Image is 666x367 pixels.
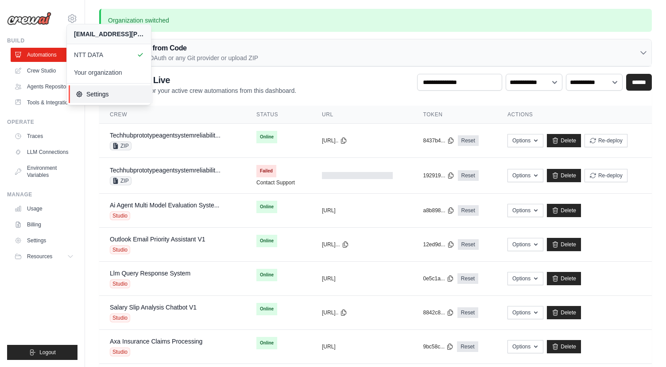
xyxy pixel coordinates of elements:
[423,275,453,282] button: 0e5c1a...
[423,207,454,214] button: a8b898...
[458,170,479,181] a: Reset
[507,340,543,353] button: Options
[11,129,77,143] a: Traces
[11,48,77,62] a: Automations
[311,106,412,124] th: URL
[110,167,221,174] a: Techhubprototypeagentsystemreliabilit...
[11,80,77,94] a: Agents Repository
[110,348,130,356] span: Studio
[110,211,130,220] span: Studio
[547,204,581,217] a: Delete
[507,204,543,217] button: Options
[547,134,581,147] a: Delete
[507,169,543,182] button: Options
[457,341,478,352] a: Reset
[7,119,77,126] div: Operate
[507,238,543,251] button: Options
[67,46,151,64] a: NTT DATA
[11,96,77,110] a: Tools & Integrations
[458,239,479,250] a: Reset
[507,272,543,285] button: Options
[256,201,277,213] span: Online
[110,245,130,254] span: Studio
[7,345,77,360] button: Logout
[497,106,652,124] th: Actions
[622,325,666,367] iframe: Chat Widget
[110,236,205,243] a: Outlook Email Priority Assistant V1
[110,313,130,322] span: Studio
[74,50,144,59] span: NTT DATA
[11,233,77,248] a: Settings
[457,307,478,318] a: Reset
[246,106,311,124] th: Status
[110,279,130,288] span: Studio
[256,235,277,247] span: Online
[99,9,652,32] p: Organization switched
[67,64,151,81] a: Your organization
[458,205,479,216] a: Reset
[412,106,496,124] th: Token
[11,145,77,159] a: LLM Connections
[256,269,277,281] span: Online
[128,54,258,62] p: GitHub OAuth or any Git provider or upload ZIP
[74,30,144,38] div: [EMAIL_ADDRESS][PERSON_NAME][PERSON_NAME][DOMAIN_NAME]
[110,202,219,209] a: Ai Agent Multi Model Evaluation Syste...
[74,68,144,77] span: Your organization
[423,241,454,248] button: 12ed9d...
[11,249,77,264] button: Resources
[110,176,132,185] span: ZIP
[11,202,77,216] a: Usage
[11,64,77,78] a: Crew Studio
[547,238,581,251] a: Delete
[547,169,581,182] a: Delete
[256,337,277,349] span: Online
[11,218,77,232] a: Billing
[99,86,296,95] p: Manage and monitor your active crew automations from this dashboard.
[76,90,146,99] span: Settings
[585,169,627,182] button: Re-deploy
[7,12,51,25] img: Logo
[256,131,277,143] span: Online
[110,338,202,345] a: Axa Insurance Claims Processing
[423,137,454,144] button: 8437b4...
[507,306,543,319] button: Options
[585,134,627,147] button: Re-deploy
[458,135,479,146] a: Reset
[7,37,77,44] div: Build
[256,165,276,177] span: Failed
[507,134,543,147] button: Options
[69,85,153,103] a: Settings
[423,343,453,350] button: 9bc58c...
[27,253,52,260] span: Resources
[39,349,56,356] span: Logout
[423,309,453,316] button: 8842c8...
[256,179,295,186] a: Contact Support
[128,43,258,54] h3: Deploy from Code
[99,74,296,86] h2: Automations Live
[547,306,581,319] a: Delete
[457,273,478,284] a: Reset
[423,172,454,179] button: 192919...
[110,132,221,139] a: Techhubprototypeagentsystemreliabilit...
[547,340,581,353] a: Delete
[256,303,277,315] span: Online
[99,106,246,124] th: Crew
[7,191,77,198] div: Manage
[11,161,77,182] a: Environment Variables
[110,304,197,311] a: Salary Slip Analysis Chatbot V1
[110,141,132,150] span: ZIP
[110,270,190,277] a: Llm Query Response System
[547,272,581,285] a: Delete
